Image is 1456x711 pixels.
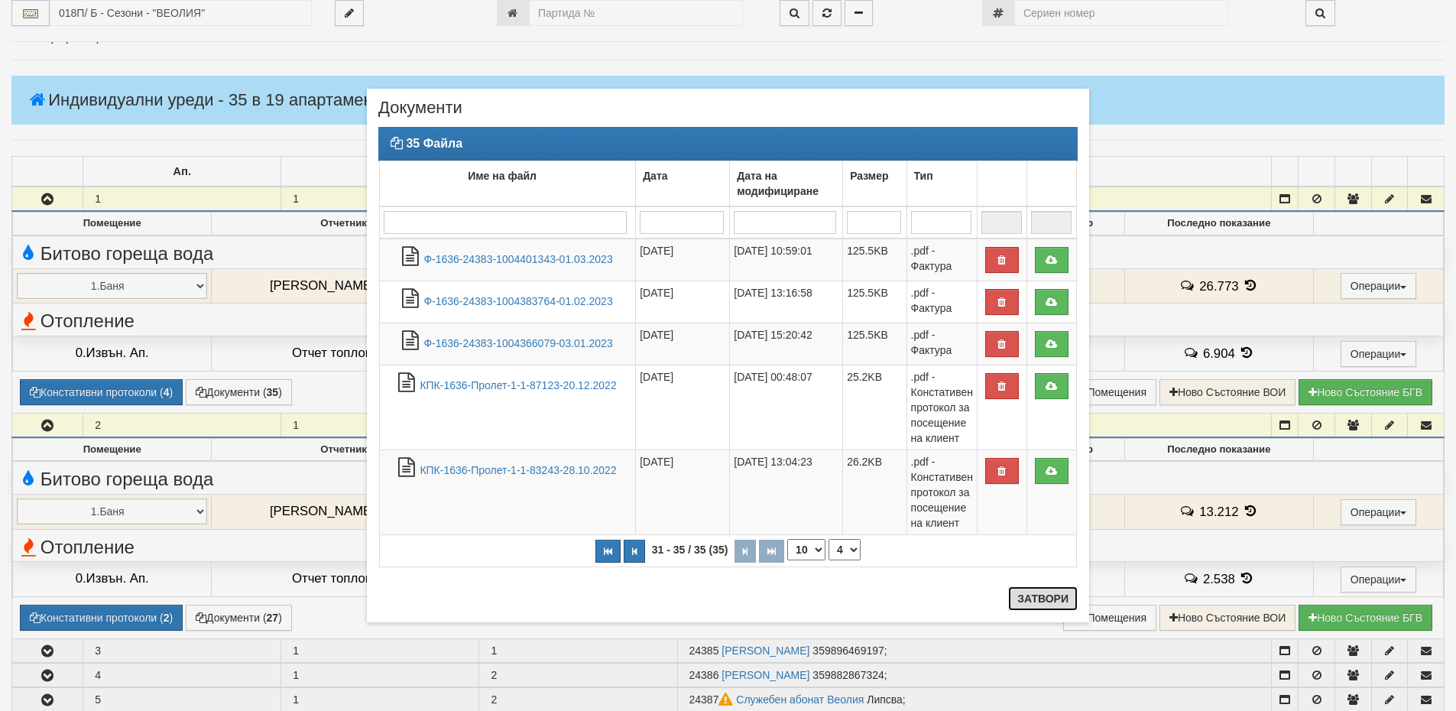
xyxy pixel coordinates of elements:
[380,323,1077,365] tr: Ф-1636-24383-1004366079-03.01.2023.pdf - Фактура
[850,170,888,182] b: Размер
[977,161,1026,207] td: : No sort applied, activate to apply an ascending sort
[380,239,1077,281] tr: Ф-1636-24383-1004401343-01.03.2023.pdf - Фактура
[636,365,730,450] td: [DATE]
[843,365,906,450] td: 25.2KB
[730,450,843,535] td: [DATE] 13:04:23
[914,170,933,182] b: Тип
[423,337,612,349] a: Ф-1636-24383-1004366079-03.01.2023
[624,540,645,563] button: Предишна страница
[648,544,732,556] span: 31 - 35 / 35 (35)
[730,323,843,365] td: [DATE] 15:20:42
[906,323,977,365] td: .pdf - Фактура
[380,450,1077,535] tr: КПК-1636-Пролет-1-1-83243-28.10.2022.pdf - Констативен протокол за посещение на клиент
[843,161,906,207] td: Размер: No sort applied, activate to apply an ascending sort
[636,450,730,535] td: [DATE]
[643,170,667,182] b: Дата
[843,239,906,281] td: 125.5KB
[843,281,906,323] td: 125.5KB
[906,365,977,450] td: .pdf - Констативен протокол за посещение на клиент
[636,161,730,207] td: Дата: No sort applied, activate to apply an ascending sort
[730,281,843,323] td: [DATE] 13:16:58
[380,161,636,207] td: Име на файл: No sort applied, activate to apply an ascending sort
[380,365,1077,450] tr: КПК-1636-Пролет-1-1-87123-20.12.2022.pdf - Констативен протокол за посещение на клиент
[730,161,843,207] td: Дата на модифициране: No sort applied, activate to apply an ascending sort
[906,239,977,281] td: .pdf - Фактура
[420,379,616,391] a: КПК-1636-Пролет-1-1-87123-20.12.2022
[380,281,1077,323] tr: Ф-1636-24383-1004383764-01.02.2023.pdf - Фактура
[787,539,825,560] select: Брой редове на страница
[730,239,843,281] td: [DATE] 10:59:01
[1026,161,1076,207] td: : No sort applied, activate to apply an ascending sort
[423,253,612,265] a: Ф-1636-24383-1004401343-01.03.2023
[420,464,616,476] a: КПК-1636-Пролет-1-1-83243-28.10.2022
[906,161,977,207] td: Тип: No sort applied, activate to apply an ascending sort
[636,239,730,281] td: [DATE]
[1008,586,1078,611] button: Затвори
[406,137,462,150] strong: 35 Файла
[906,281,977,323] td: .pdf - Фактура
[734,540,756,563] button: Следваща страница
[636,281,730,323] td: [DATE]
[595,540,621,563] button: Първа страница
[730,365,843,450] td: [DATE] 00:48:07
[906,450,977,535] td: .pdf - Констативен протокол за посещение на клиент
[378,100,462,127] span: Документи
[843,323,906,365] td: 125.5KB
[843,450,906,535] td: 26.2KB
[829,539,861,560] select: Страница номер
[468,170,537,182] b: Име на файл
[737,170,819,197] b: Дата на модифициране
[423,295,612,307] a: Ф-1636-24383-1004383764-01.02.2023
[759,540,784,563] button: Последна страница
[636,323,730,365] td: [DATE]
